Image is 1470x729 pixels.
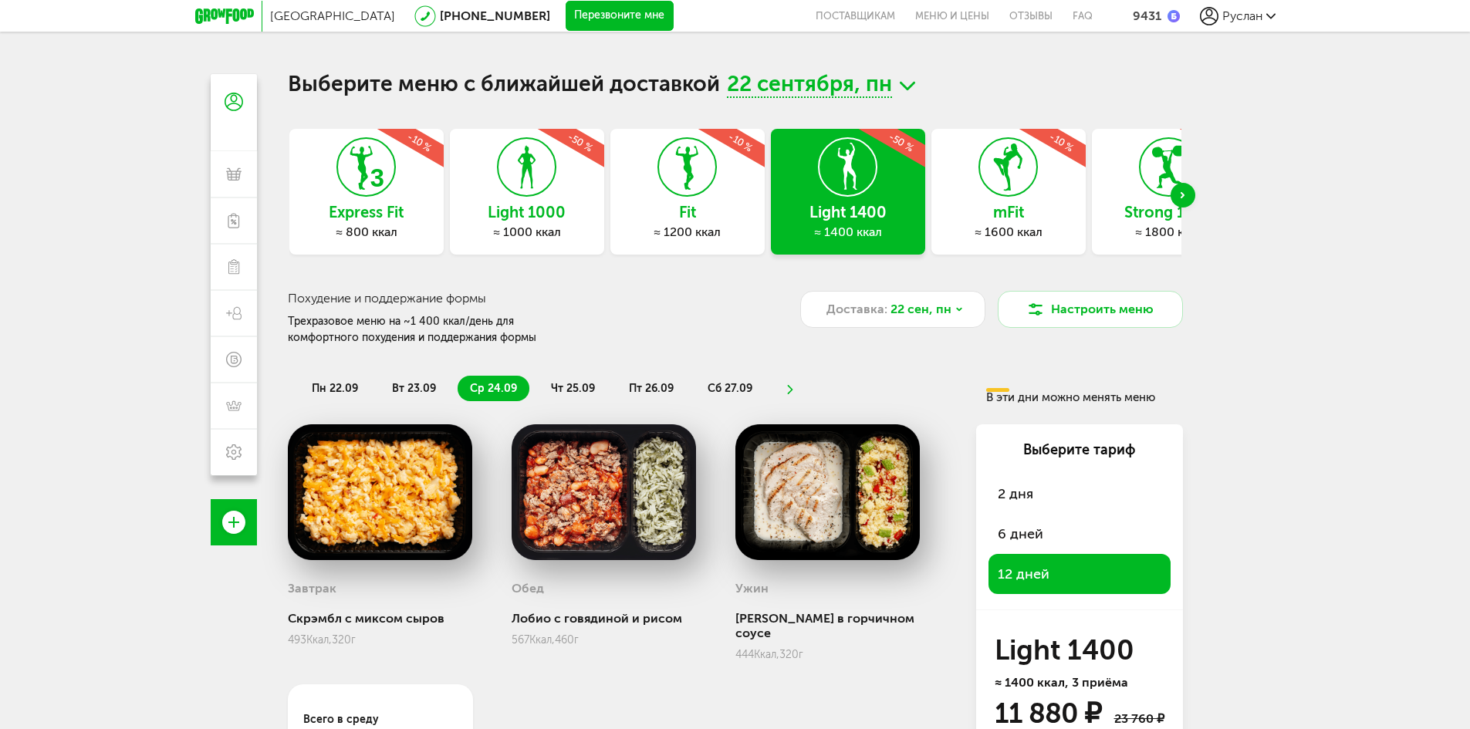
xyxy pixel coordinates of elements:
div: Next slide [1171,183,1195,208]
div: -10 % [669,95,813,189]
h3: mFit [931,204,1086,221]
span: чт 25.09 [551,382,595,395]
div: [PERSON_NAME] в горчичном соусе [735,611,951,640]
span: г [351,633,356,646]
div: -50 % [830,95,973,189]
h3: Express Fit [289,204,444,221]
img: big_fO5N4WWqvRcL2cb8.png [288,424,473,560]
h3: Light 1400 [995,638,1164,663]
div: 9431 [1133,8,1161,23]
div: ≈ 1400 ккал [771,224,925,240]
img: bonus_b.cdccf46.png [1168,10,1180,22]
h3: Strong 1800 [1092,204,1246,221]
h3: Light 1000 [450,204,604,221]
span: Ккал, [754,648,779,661]
div: 23 760 ₽ [1114,711,1164,726]
div: Трехразовое меню на ~1 400 ккал/день для комфортного похудения и поддержания формы [288,313,584,346]
button: Настроить меню [998,291,1183,328]
span: г [574,633,579,646]
span: 2 дня [998,483,1161,505]
h1: Выберите меню с ближайшей доставкой [288,74,1183,98]
div: 444 320 [735,648,951,661]
span: [GEOGRAPHIC_DATA] [270,8,395,23]
span: пт 26.09 [629,382,674,395]
span: 22 сентября, пн [727,74,892,98]
h3: Похудение и поддержание формы [288,291,765,305]
h3: Fit [610,204,765,221]
span: сб 27.09 [708,382,752,395]
div: Скрэмбл с миксом сыров [288,611,473,626]
h3: Ужин [735,581,769,596]
button: Перезвоните мне [566,1,674,32]
div: ≈ 1800 ккал [1092,224,1246,240]
div: 11 880 ₽ [995,701,1101,726]
div: 567 460 [512,633,697,646]
div: -50 % [509,95,652,189]
span: вт 23.09 [392,382,436,395]
span: Ккал, [306,633,332,646]
h3: Обед [512,581,544,596]
div: ≈ 1600 ккал [931,224,1086,240]
img: big_nszqAz9D8aZMul6o.png [512,424,697,560]
h3: Завтрак [288,581,336,596]
span: ≈ 1400 ккал, 3 приёма [995,675,1128,690]
div: -10 % [348,95,492,189]
div: Выберите тариф [988,440,1171,460]
span: 12 дней [998,563,1161,585]
div: ≈ 1000 ккал [450,224,604,240]
span: ср 24.09 [470,382,517,395]
div: ≈ 1200 ккал [610,224,765,240]
div: 493 320 [288,633,473,646]
div: -10 % [990,95,1134,189]
span: Доставка: [826,300,887,319]
span: Руслан [1222,8,1262,23]
span: пн 22.09 [312,382,358,395]
a: [PHONE_NUMBER] [440,8,550,23]
span: г [799,648,803,661]
span: Ккал, [529,633,555,646]
img: big_h3cTfTpIuWRXJaMB.png [735,424,921,560]
span: 22 сен, пн [890,300,951,319]
h3: Light 1400 [771,204,925,221]
span: 6 дней [998,523,1161,545]
div: В эти дни можно менять меню [986,388,1178,404]
div: Лобио с говядиной и рисом [512,611,697,626]
div: ≈ 800 ккал [289,224,444,240]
